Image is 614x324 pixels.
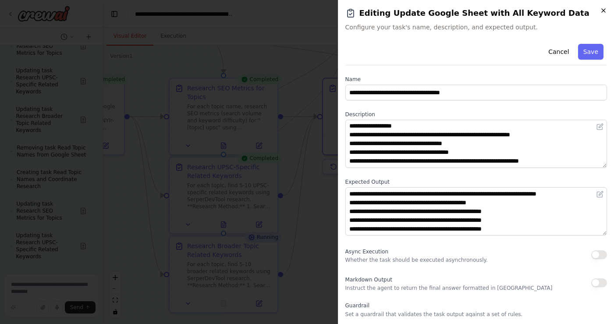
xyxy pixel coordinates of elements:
button: Open in editor [595,189,605,199]
h2: Editing Update Google Sheet with All Keyword Data [345,7,607,19]
label: Name [345,76,607,83]
button: Cancel [543,44,574,60]
span: Configure your task's name, description, and expected output. [345,23,607,32]
span: Markdown Output [345,277,392,283]
button: Open in editor [595,121,605,132]
p: Set a guardrail that validates the task output against a set of rules. [345,311,607,318]
label: Expected Output [345,178,607,185]
button: Save [578,44,603,60]
p: Whether the task should be executed asynchronously. [345,256,488,263]
label: Guardrail [345,302,607,309]
label: Description [345,111,607,118]
p: Instruct the agent to return the final answer formatted in [GEOGRAPHIC_DATA] [345,285,553,292]
span: Async Execution [345,249,388,255]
